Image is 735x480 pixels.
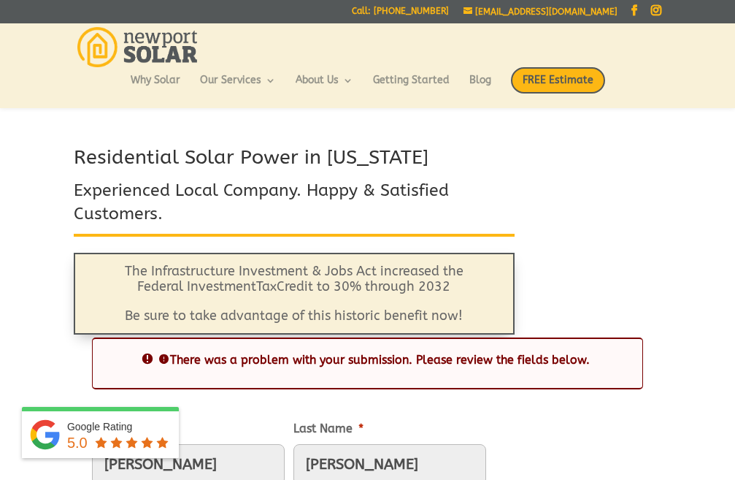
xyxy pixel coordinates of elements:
[74,179,515,233] h3: Experienced Local Company. Happy & Satisfied Customers.
[200,75,276,100] a: Our Services
[111,308,477,324] p: Be sure to take advantage of this historic benefit now!
[77,27,198,67] img: Newport Solar | Solar Energy Optimized.
[74,144,515,179] h2: Residential Solar Power in [US_STATE]
[111,264,477,308] p: The Infrastructure Investment & Jobs Act increased the Federal Investment Credit to 30% through 2032
[256,278,277,294] span: Tax
[296,75,353,100] a: About Us
[373,75,450,100] a: Getting Started
[463,7,617,17] a: [EMAIL_ADDRESS][DOMAIN_NAME]
[469,75,491,100] a: Blog
[67,419,172,434] div: Google Rating
[67,435,88,451] span: 5.0
[131,75,180,100] a: Why Solar
[93,351,643,376] h2: There was a problem with your submission. Please review the fields below.
[352,7,449,22] a: Call: [PHONE_NUMBER]
[511,67,605,94] span: FREE Estimate
[511,67,605,108] a: FREE Estimate
[293,422,363,437] label: Last Name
